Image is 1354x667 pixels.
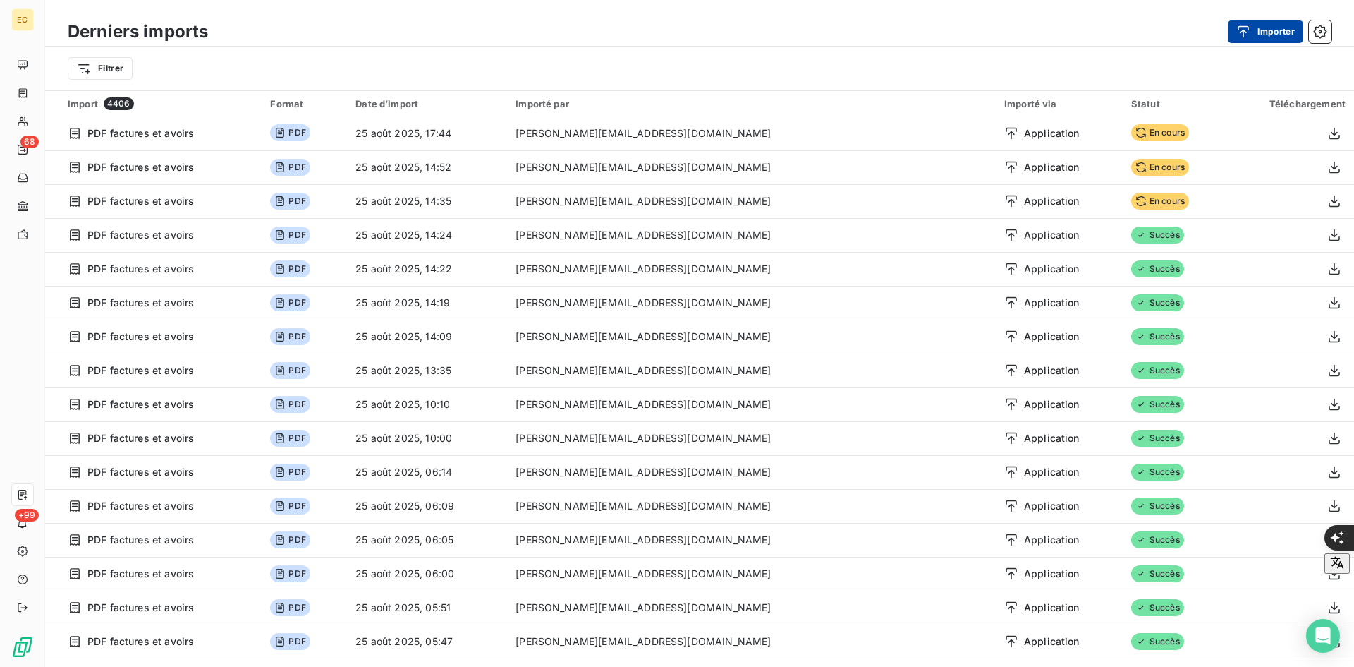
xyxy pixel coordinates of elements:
[1024,533,1080,547] span: Application
[1024,160,1080,174] span: Application
[1024,465,1080,479] span: Application
[507,455,996,489] td: [PERSON_NAME][EMAIL_ADDRESS][DOMAIN_NAME]
[87,330,194,344] span: PDF factures et avoirs
[347,116,507,150] td: 25 août 2025, 17:44
[1131,531,1184,548] span: Succès
[270,498,310,515] span: PDF
[507,489,996,523] td: [PERSON_NAME][EMAIL_ADDRESS][DOMAIN_NAME]
[270,362,310,379] span: PDF
[507,591,996,625] td: [PERSON_NAME][EMAIL_ADDRESS][DOMAIN_NAME]
[270,599,310,616] span: PDF
[347,421,507,455] td: 25 août 2025, 10:00
[87,533,194,547] span: PDF factures et avoirs
[87,194,194,208] span: PDF factures et avoirs
[87,262,194,276] span: PDF factures et avoirs
[1234,98,1346,109] div: Téléchargement
[355,98,499,109] div: Date d’import
[1131,633,1184,650] span: Succès
[1024,330,1080,344] span: Application
[1024,262,1080,276] span: Application
[347,489,507,523] td: 25 août 2025, 06:09
[507,387,996,421] td: [PERSON_NAME][EMAIL_ADDRESS][DOMAIN_NAME]
[1024,228,1080,242] span: Application
[1024,635,1080,649] span: Application
[11,8,34,31] div: EC
[1004,98,1114,109] div: Importé via
[507,150,996,184] td: [PERSON_NAME][EMAIL_ADDRESS][DOMAIN_NAME]
[1131,260,1184,277] span: Succès
[20,136,39,148] span: 68
[347,387,507,421] td: 25 août 2025, 10:10
[87,160,194,174] span: PDF factures et avoirs
[507,320,996,354] td: [PERSON_NAME][EMAIL_ADDRESS][DOMAIN_NAME]
[270,396,310,413] span: PDF
[507,625,996,659] td: [PERSON_NAME][EMAIL_ADDRESS][DOMAIN_NAME]
[347,523,507,557] td: 25 août 2025, 06:05
[1024,397,1080,411] span: Application
[87,635,194,649] span: PDF factures et avoirs
[87,228,194,242] span: PDF factures et avoirs
[347,591,507,625] td: 25 août 2025, 05:51
[68,19,208,44] h3: Derniers imports
[516,98,987,109] div: Importé par
[347,320,507,354] td: 25 août 2025, 14:09
[1131,599,1184,616] span: Succès
[68,97,253,110] div: Import
[1131,498,1184,515] span: Succès
[347,150,507,184] td: 25 août 2025, 14:52
[87,296,194,310] span: PDF factures et avoirs
[270,294,310,311] span: PDF
[270,565,310,582] span: PDF
[270,430,310,447] span: PDF
[1131,193,1189,210] span: En cours
[507,523,996,557] td: [PERSON_NAME][EMAIL_ADDRESS][DOMAIN_NAME]
[347,557,507,591] td: 25 août 2025, 06:00
[270,328,310,345] span: PDF
[1131,328,1184,345] span: Succès
[1131,98,1217,109] div: Statut
[15,509,39,522] span: +99
[1131,396,1184,413] span: Succès
[347,286,507,320] td: 25 août 2025, 14:19
[347,625,507,659] td: 25 août 2025, 05:47
[1131,565,1184,582] span: Succès
[1024,499,1080,513] span: Application
[87,397,194,411] span: PDF factures et avoirs
[1131,362,1184,379] span: Succès
[347,354,507,387] td: 25 août 2025, 13:35
[1306,619,1340,653] div: Open Intercom Messenger
[1024,194,1080,208] span: Application
[1024,431,1080,445] span: Application
[507,218,996,252] td: [PERSON_NAME][EMAIL_ADDRESS][DOMAIN_NAME]
[87,363,194,378] span: PDF factures et avoirs
[1131,294,1184,311] span: Succès
[270,98,338,109] div: Format
[347,184,507,218] td: 25 août 2025, 14:35
[87,431,194,445] span: PDF factures et avoirs
[507,286,996,320] td: [PERSON_NAME][EMAIL_ADDRESS][DOMAIN_NAME]
[87,499,194,513] span: PDF factures et avoirs
[270,464,310,481] span: PDF
[270,260,310,277] span: PDF
[507,184,996,218] td: [PERSON_NAME][EMAIL_ADDRESS][DOMAIN_NAME]
[270,159,310,176] span: PDF
[507,116,996,150] td: [PERSON_NAME][EMAIL_ADDRESS][DOMAIN_NAME]
[507,252,996,286] td: [PERSON_NAME][EMAIL_ADDRESS][DOMAIN_NAME]
[1024,601,1080,615] span: Application
[1024,126,1080,140] span: Application
[68,57,133,80] button: Filtrer
[507,354,996,387] td: [PERSON_NAME][EMAIL_ADDRESS][DOMAIN_NAME]
[270,531,310,548] span: PDF
[87,601,194,615] span: PDF factures et avoirs
[1131,464,1184,481] span: Succès
[507,421,996,455] td: [PERSON_NAME][EMAIL_ADDRESS][DOMAIN_NAME]
[347,455,507,489] td: 25 août 2025, 06:14
[87,465,194,479] span: PDF factures et avoirs
[1131,159,1189,176] span: En cours
[1228,20,1303,43] button: Importer
[507,557,996,591] td: [PERSON_NAME][EMAIL_ADDRESS][DOMAIN_NAME]
[270,227,310,244] span: PDF
[270,633,310,650] span: PDF
[1131,124,1189,141] span: En cours
[270,193,310,210] span: PDF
